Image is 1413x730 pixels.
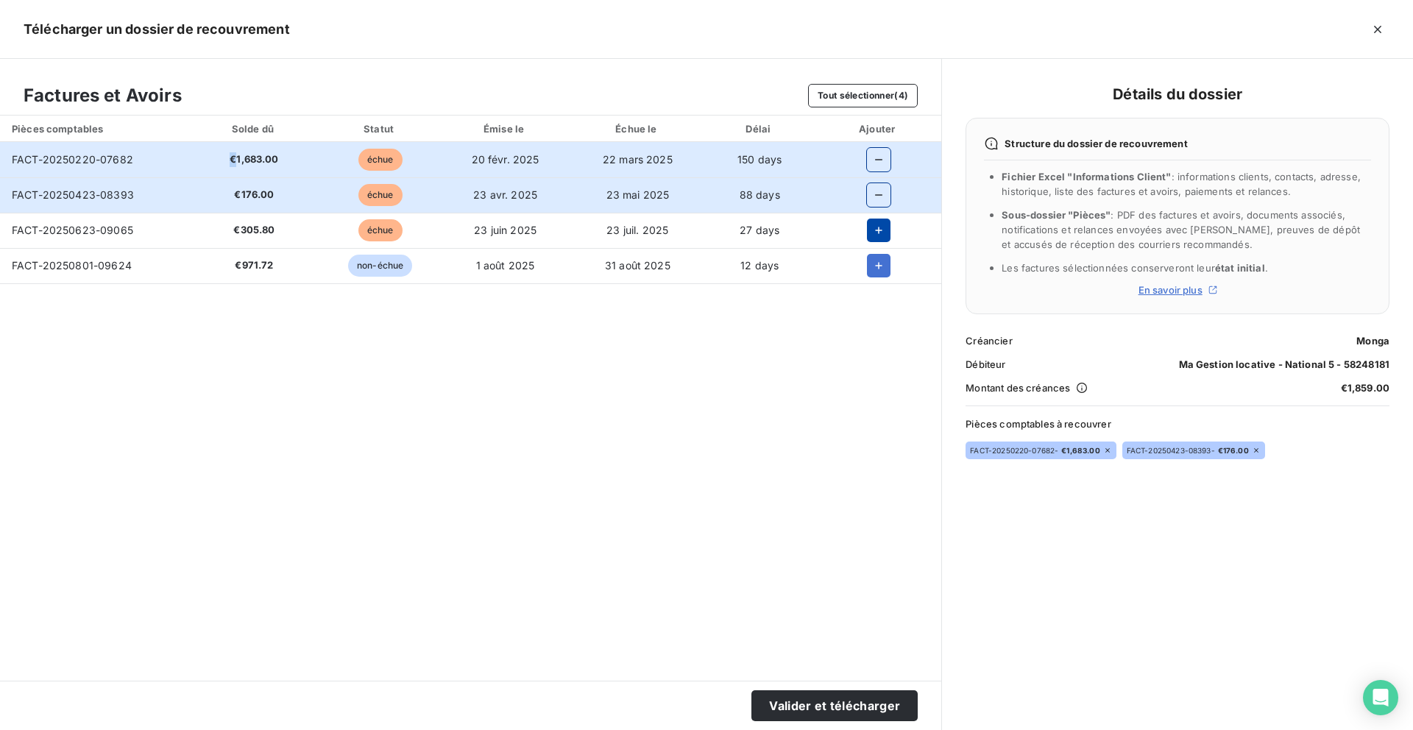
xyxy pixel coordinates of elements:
[704,177,816,213] td: 88 days
[324,121,436,136] div: Statut
[966,82,1389,106] h4: Détails du dossier
[199,188,310,202] span: €176.00
[12,224,133,236] span: FACT-20250623-09065
[358,219,403,241] span: échue
[571,248,704,283] td: 31 août 2025
[1215,262,1265,274] span: état initial
[1002,209,1111,221] span: Sous-dossier "Pièces"
[574,121,701,136] div: Échue le
[1138,284,1203,296] span: En savoir plus
[1218,445,1249,456] span: €176.00
[12,259,132,272] span: FACT-20250801-09624
[199,152,310,167] span: €1,683.00
[12,153,133,166] span: FACT-20250220-07682
[966,358,1005,370] span: Débiteur
[1005,138,1187,149] span: Structure du dossier de recouvrement
[439,248,571,283] td: 1 août 2025
[707,121,813,136] div: Délai
[3,121,185,136] div: Pièces comptables
[439,177,571,213] td: 23 avr. 2025
[571,177,704,213] td: 23 mai 2025
[704,213,816,248] td: 27 days
[808,84,918,107] button: Tout sélectionner(4)
[751,690,918,721] button: Valider et télécharger
[1363,680,1398,715] div: Open Intercom Messenger
[966,335,1012,347] span: Créancier
[1127,445,1249,456] div: FACT-20250423-08393 -
[358,184,403,206] span: échue
[439,213,571,248] td: 23 juin 2025
[1061,445,1099,456] span: €1,683.00
[1179,358,1389,370] span: Ma Gestion locative - National 5 - 58248181
[1356,335,1389,347] span: Monga
[191,121,319,136] div: Solde dû
[966,382,1070,394] span: Montant des créances
[818,121,938,136] div: Ajouter
[704,248,816,283] td: 12 days
[358,149,403,171] span: échue
[1002,171,1171,182] span: Fichier Excel "Informations Client"
[704,142,816,177] td: 150 days
[571,213,704,248] td: 23 juil. 2025
[348,255,412,277] span: non-échue
[12,188,134,201] span: FACT-20250423-08393
[24,82,182,109] h3: Factures et Avoirs
[439,142,571,177] td: 20 févr. 2025
[199,223,310,238] span: €305.80
[1002,171,1361,197] span: : informations clients, contacts, adresse, historique, liste des factures et avoirs, paiements et...
[1341,382,1389,394] span: €1,859.00
[1002,209,1360,250] span: : PDF des factures et avoirs, documents associés, notifications et relances envoyées avec [PERSON...
[24,19,290,40] h5: Télécharger un dossier de recouvrement
[970,445,1099,456] div: FACT-20250220-07682 -
[966,418,1389,430] span: Pièces comptables à recouvrer
[571,142,704,177] td: 22 mars 2025
[1002,262,1268,274] span: Les factures sélectionnées conserveront leur .
[442,121,568,136] div: Émise le
[199,258,310,273] span: €971.72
